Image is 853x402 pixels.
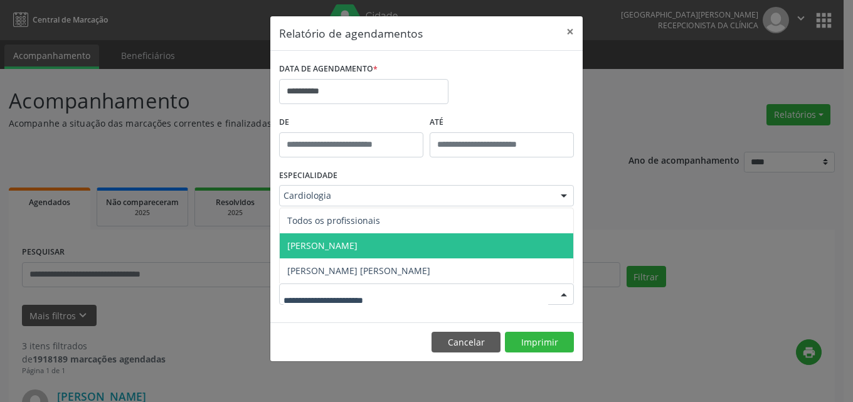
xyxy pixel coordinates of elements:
[558,16,583,47] button: Close
[505,332,574,353] button: Imprimir
[279,60,378,79] label: DATA DE AGENDAMENTO
[279,166,337,186] label: ESPECIALIDADE
[279,113,423,132] label: De
[287,240,358,251] span: [PERSON_NAME]
[283,189,548,202] span: Cardiologia
[432,332,501,353] button: Cancelar
[430,113,574,132] label: ATÉ
[279,25,423,41] h5: Relatório de agendamentos
[287,214,380,226] span: Todos os profissionais
[287,265,430,277] span: [PERSON_NAME] [PERSON_NAME]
